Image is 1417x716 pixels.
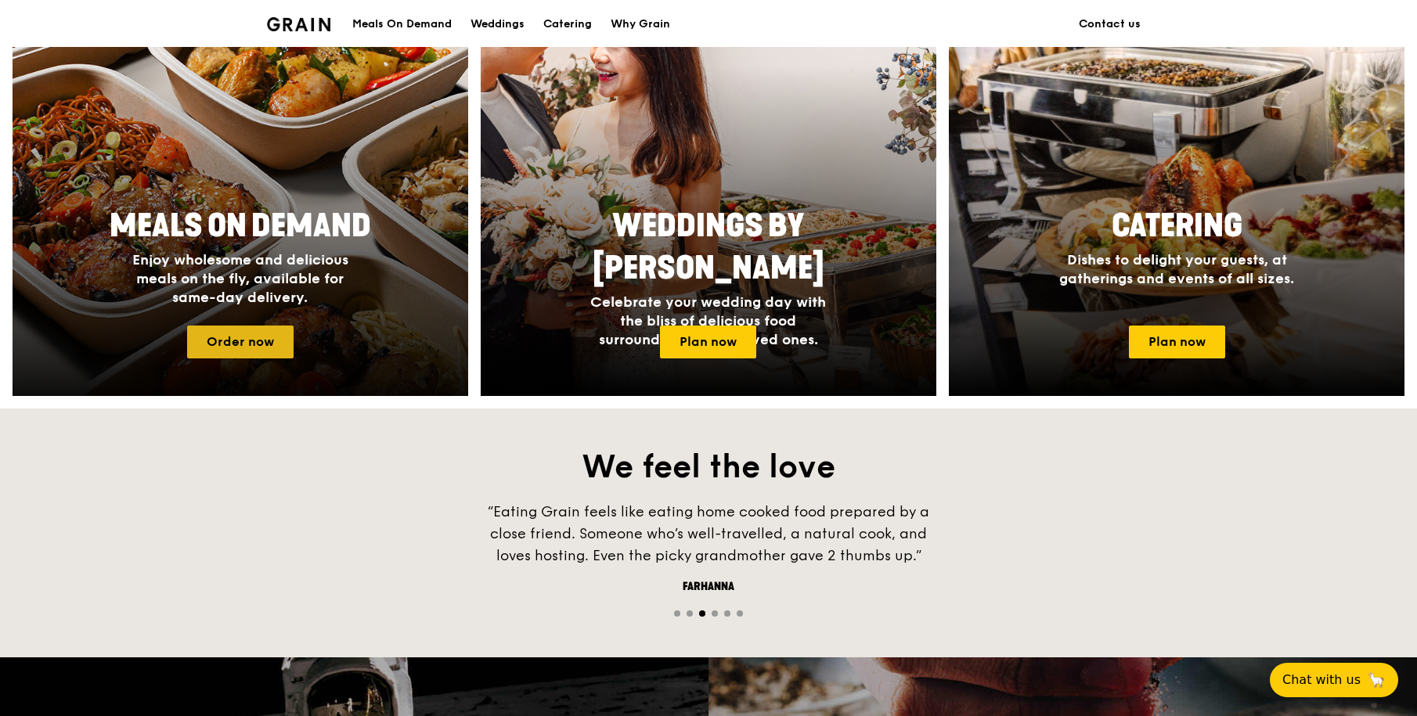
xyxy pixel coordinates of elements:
[1129,326,1225,358] a: Plan now
[267,17,330,31] img: Grain
[132,251,348,306] span: Enjoy wholesome and delicious meals on the fly, available for same-day delivery.
[590,293,826,348] span: Celebrate your wedding day with the bliss of delicious food surrounded by your loved ones.
[712,610,718,617] span: Go to slide 4
[1282,671,1361,689] span: Chat with us
[474,579,943,595] div: Farhanna
[110,207,371,245] span: Meals On Demand
[593,207,824,287] span: Weddings by [PERSON_NAME]
[352,1,452,48] div: Meals On Demand
[1270,663,1398,697] button: Chat with us🦙
[687,610,693,617] span: Go to slide 2
[1059,251,1294,287] span: Dishes to delight your guests, at gatherings and events of all sizes.
[187,326,294,358] a: Order now
[724,610,730,617] span: Go to slide 5
[737,610,743,617] span: Go to slide 6
[1112,207,1242,245] span: Catering
[674,610,680,617] span: Go to slide 1
[611,1,670,48] div: Why Grain
[471,1,525,48] div: Weddings
[1367,671,1386,689] span: 🦙
[699,610,705,617] span: Go to slide 3
[474,501,943,567] div: “Eating Grain feels like eating home cooked food prepared by a close friend. Someone who’s well-t...
[534,1,601,48] a: Catering
[543,1,592,48] div: Catering
[601,1,680,48] a: Why Grain
[660,326,756,358] a: Plan now
[1069,1,1150,48] a: Contact us
[461,1,534,48] a: Weddings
